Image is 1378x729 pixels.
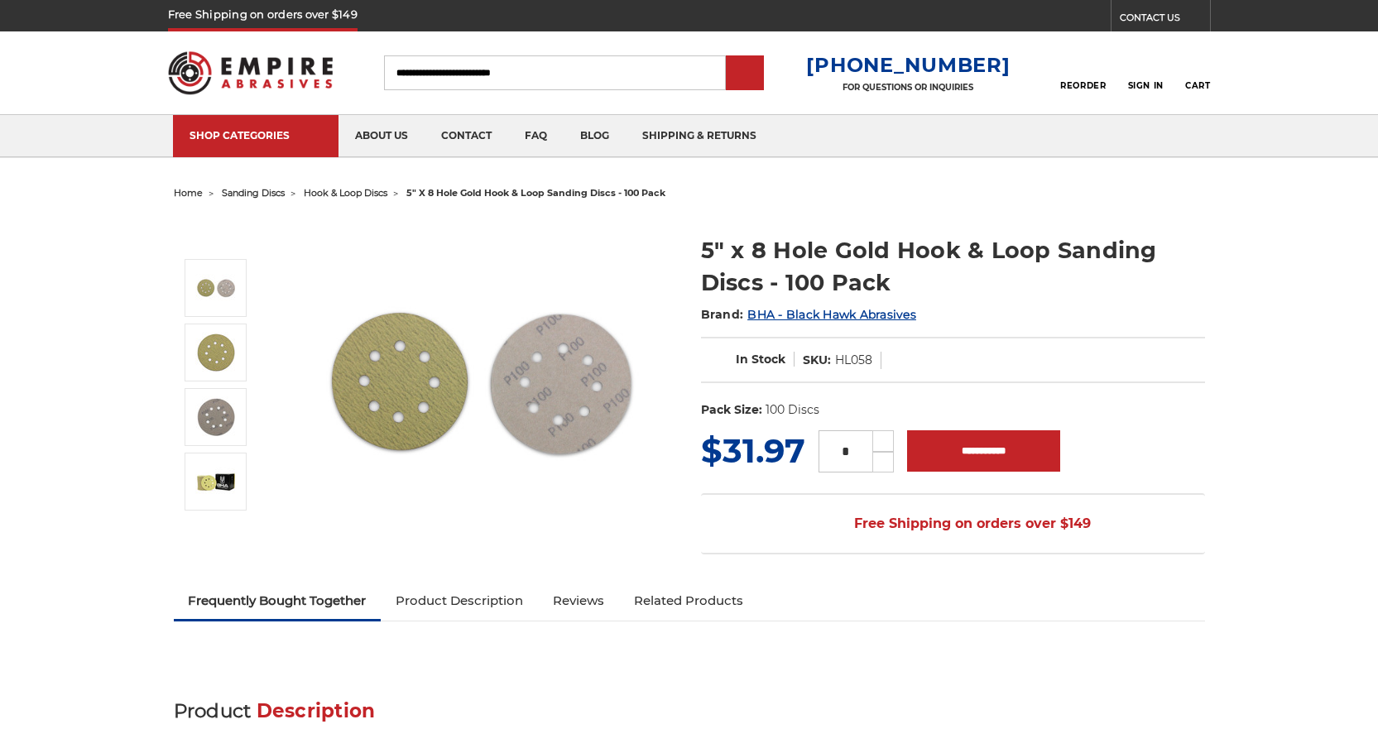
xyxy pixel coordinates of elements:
[195,396,237,438] img: velcro backed 8 hole sanding disc
[195,332,237,373] img: 5 inch hook & loop disc 8 VAC Hole
[1060,80,1106,91] span: Reorder
[1185,80,1210,91] span: Cart
[1060,55,1106,90] a: Reorder
[626,115,773,157] a: shipping & returns
[728,57,761,90] input: Submit
[168,41,334,105] img: Empire Abrasives
[701,430,805,471] span: $31.97
[381,583,538,619] a: Product Description
[197,223,237,259] button: Previous
[222,187,285,199] a: sanding discs
[835,352,872,369] dd: HL058
[1128,80,1164,91] span: Sign In
[195,461,237,502] img: 5 in x 8 hole gold hook and loop sanding disc pack
[174,699,252,722] span: Product
[257,699,376,722] span: Description
[197,514,237,549] button: Next
[806,82,1010,93] p: FOR QUESTIONS OR INQUIRIES
[814,507,1091,540] span: Free Shipping on orders over $149
[538,583,619,619] a: Reviews
[803,352,831,369] dt: SKU:
[174,187,203,199] a: home
[766,401,819,419] dd: 100 Discs
[425,115,508,157] a: contact
[806,53,1010,77] a: [PHONE_NUMBER]
[701,307,744,322] span: Brand:
[174,583,382,619] a: Frequently Bought Together
[701,401,762,419] dt: Pack Size:
[736,352,785,367] span: In Stock
[406,187,665,199] span: 5" x 8 hole gold hook & loop sanding discs - 100 pack
[508,115,564,157] a: faq
[747,307,916,322] a: BHA - Black Hawk Abrasives
[701,234,1205,299] h1: 5" x 8 Hole Gold Hook & Loop Sanding Discs - 100 Pack
[1120,8,1210,31] a: CONTACT US
[619,583,758,619] a: Related Products
[315,217,646,548] img: 5 inch 8 hole gold velcro disc stack
[1185,55,1210,91] a: Cart
[304,187,387,199] a: hook & loop discs
[564,115,626,157] a: blog
[195,267,237,309] img: 5 inch 8 hole gold velcro disc stack
[190,129,322,141] div: SHOP CATEGORIES
[338,115,425,157] a: about us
